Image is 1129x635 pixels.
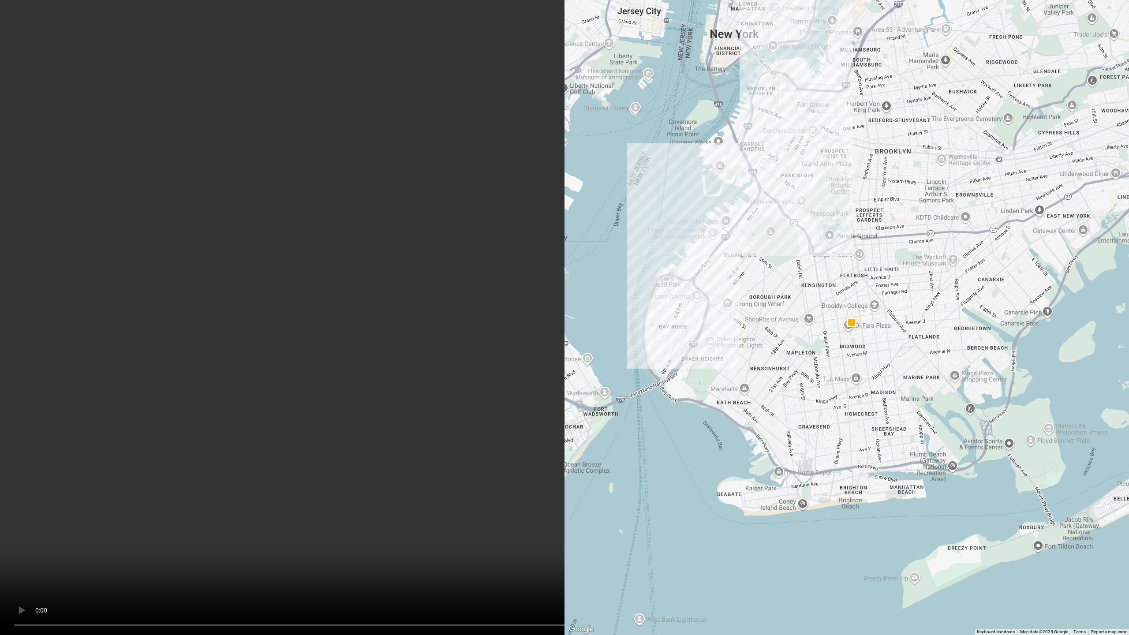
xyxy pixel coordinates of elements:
[1091,629,1126,634] a: Report a map error
[567,624,596,635] img: Google
[1020,629,1068,634] span: Map data ©2025 Google
[1073,629,1086,634] a: Terms (opens in new tab)
[567,624,596,635] a: Open this area in Google Maps (opens a new window)
[977,629,1015,635] button: Keyboard shortcuts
